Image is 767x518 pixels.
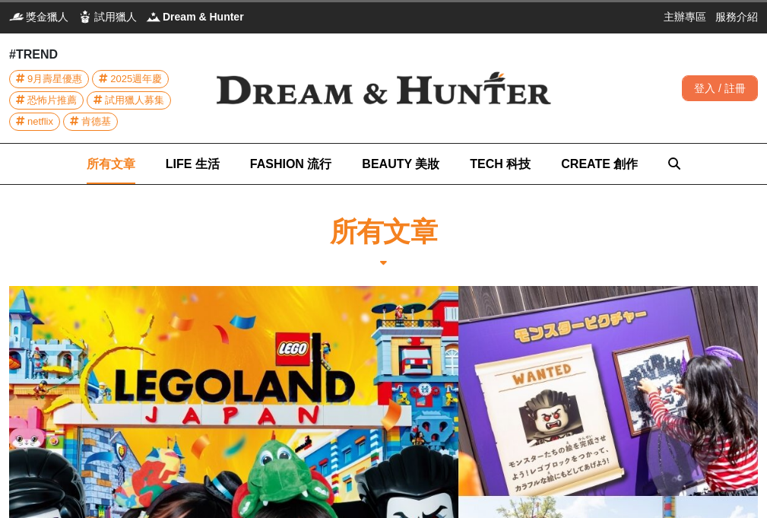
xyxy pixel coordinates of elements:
[26,9,68,24] span: 獎金獵人
[166,144,220,184] a: LIFE 生活
[470,157,531,170] span: TECH 科技
[146,9,244,24] a: Dream & HunterDream & Hunter
[9,113,60,131] a: netflix
[715,9,758,24] a: 服務介紹
[362,157,439,170] span: BEAUTY 美妝
[196,52,571,126] img: Dream & Hunter
[9,91,84,110] a: 恐怖片推薦
[9,9,24,24] img: 獎金獵人
[81,113,111,130] span: 肯德基
[92,70,169,88] a: 2025週年慶
[110,71,162,87] span: 2025週年慶
[78,9,93,24] img: 試用獵人
[561,144,638,184] a: CREATE 創作
[105,92,164,109] span: 試用獵人募集
[330,215,438,248] h1: 所有文章
[682,75,758,101] div: 登入 / 註冊
[362,144,439,184] a: BEAUTY 美妝
[87,144,135,184] a: 所有文章
[87,91,171,110] a: 試用獵人募集
[78,9,137,24] a: 試用獵人試用獵人
[166,157,220,170] span: LIFE 生活
[664,9,706,24] a: 主辦專區
[63,113,118,131] a: 肯德基
[9,46,196,64] div: #TREND
[87,157,135,170] span: 所有文章
[250,157,332,170] span: FASHION 流行
[9,9,68,24] a: 獎金獵人獎金獵人
[27,71,82,87] span: 9月壽星優惠
[27,113,53,130] span: netflix
[163,9,244,24] span: Dream & Hunter
[561,157,638,170] span: CREATE 創作
[94,9,137,24] span: 試用獵人
[250,144,332,184] a: FASHION 流行
[9,70,89,88] a: 9月壽星優惠
[146,9,161,24] img: Dream & Hunter
[470,144,531,184] a: TECH 科技
[27,92,77,109] span: 恐怖片推薦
